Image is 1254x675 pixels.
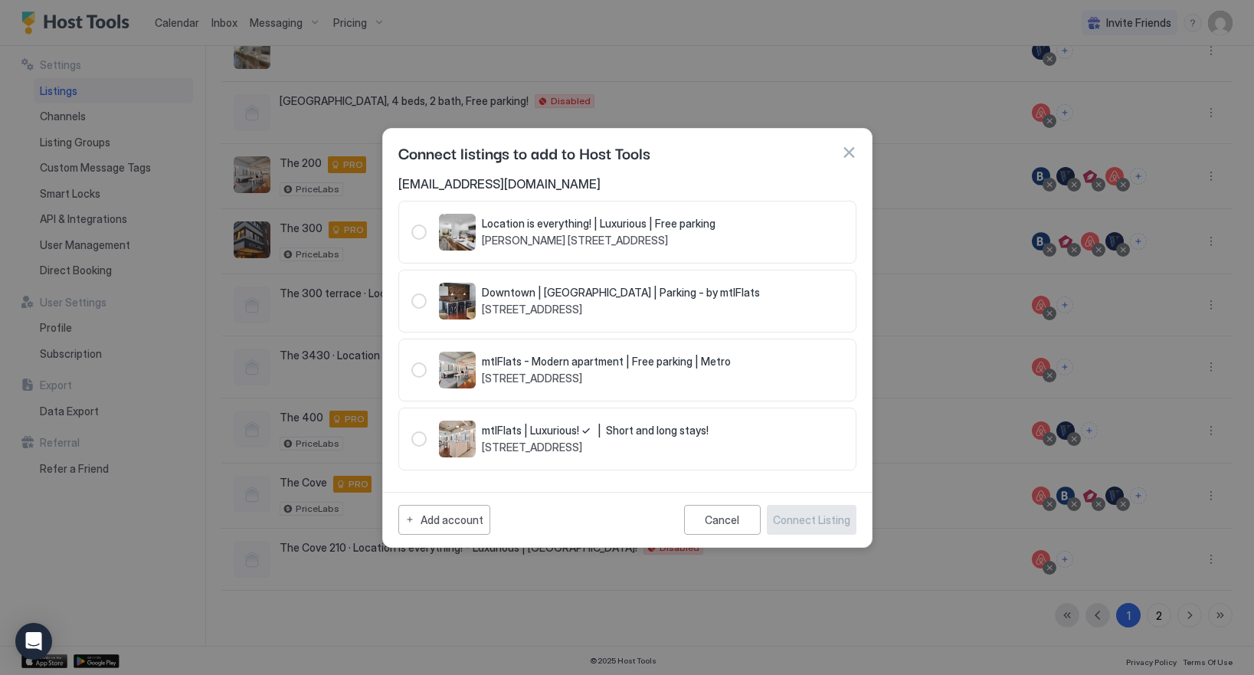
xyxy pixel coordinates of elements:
[411,214,843,251] div: 103996
[773,512,850,528] div: Connect Listing
[482,372,731,385] span: [STREET_ADDRESS]
[411,352,843,388] div: 104006
[421,512,483,528] div: Add account
[439,214,476,251] div: listing image
[482,303,760,316] span: [STREET_ADDRESS]
[411,352,843,388] div: RadioGroup
[439,352,476,388] div: listing image
[411,421,843,457] div: RadioGroup
[398,505,490,535] button: Add account
[15,623,52,660] div: Open Intercom Messenger
[411,421,843,457] div: 104007
[398,176,856,192] span: [EMAIL_ADDRESS][DOMAIN_NAME]
[439,421,476,457] div: listing image
[684,505,761,535] button: Cancel
[705,513,739,526] div: Cancel
[482,424,709,437] span: mtlFlats | Luxurious! ✓ | Short and long stays!
[482,217,715,231] span: Location is everything! | Luxurious | Free parking
[482,286,760,300] span: Downtown | [GEOGRAPHIC_DATA] | Parking - by mtlFlats
[411,214,843,251] div: RadioGroup
[411,283,843,319] div: RadioGroup
[411,283,843,319] div: 104004
[482,441,709,454] span: [STREET_ADDRESS]
[482,355,731,369] span: mtlFlats - Modern apartment | Free parking | Metro
[767,505,856,535] button: Connect Listing
[398,141,650,164] span: Connect listings to add to Host Tools
[482,234,715,247] span: [PERSON_NAME] [STREET_ADDRESS]
[439,283,476,319] div: listing image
